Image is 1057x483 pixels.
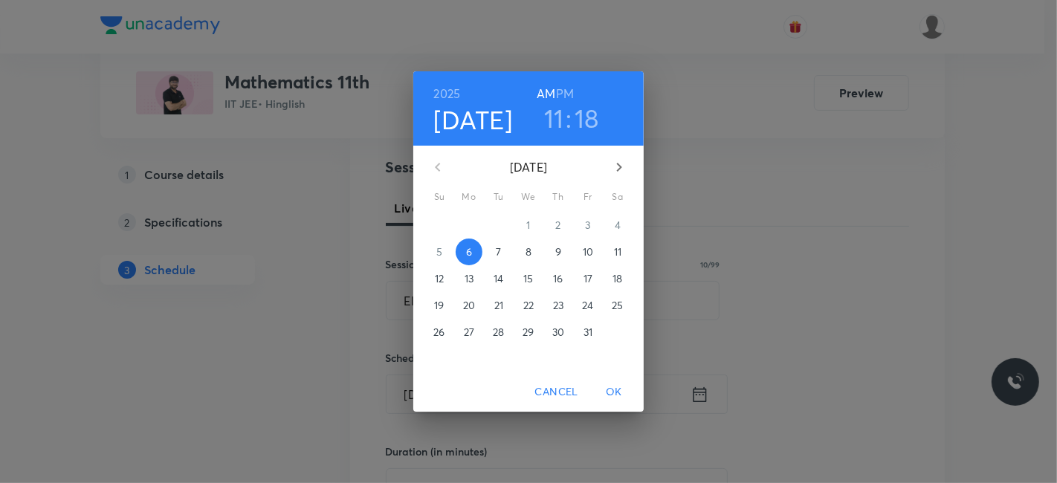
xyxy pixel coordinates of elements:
[604,292,631,319] button: 25
[566,103,572,134] h3: :
[583,244,593,259] p: 10
[584,325,592,340] p: 31
[545,292,572,319] button: 23
[575,292,601,319] button: 24
[553,271,563,286] p: 16
[604,189,631,204] span: Sa
[515,239,542,265] button: 8
[523,298,534,313] p: 22
[456,319,482,346] button: 27
[552,325,564,340] p: 30
[456,189,482,204] span: Mo
[434,83,461,104] button: 2025
[529,378,584,406] button: Cancel
[434,104,513,135] button: [DATE]
[535,383,578,401] span: Cancel
[465,271,473,286] p: 13
[426,189,453,204] span: Su
[435,271,444,286] p: 12
[515,292,542,319] button: 22
[545,319,572,346] button: 30
[575,265,601,292] button: 17
[575,239,601,265] button: 10
[523,325,534,340] p: 29
[426,319,453,346] button: 26
[434,298,444,313] p: 19
[614,244,621,259] p: 11
[515,319,542,346] button: 29
[523,271,533,286] p: 15
[575,189,601,204] span: Fr
[485,292,512,319] button: 21
[575,319,601,346] button: 31
[596,383,632,401] span: OK
[494,298,503,313] p: 21
[485,189,512,204] span: Tu
[545,189,572,204] span: Th
[545,265,572,292] button: 16
[526,244,531,259] p: 8
[463,298,475,313] p: 20
[604,265,631,292] button: 18
[553,298,563,313] p: 23
[426,265,453,292] button: 12
[556,83,574,104] button: PM
[582,298,593,313] p: 24
[515,265,542,292] button: 15
[456,158,601,176] p: [DATE]
[456,292,482,319] button: 20
[612,298,623,313] p: 25
[575,103,599,134] button: 18
[496,244,501,259] p: 7
[485,265,512,292] button: 14
[456,265,482,292] button: 13
[485,239,512,265] button: 7
[604,239,631,265] button: 11
[494,271,503,286] p: 14
[537,83,555,104] button: AM
[466,244,472,259] p: 6
[515,189,542,204] span: We
[555,244,561,259] p: 9
[464,325,474,340] p: 27
[612,271,622,286] p: 18
[426,292,453,319] button: 19
[433,325,445,340] p: 26
[545,239,572,265] button: 9
[485,319,512,346] button: 28
[493,325,504,340] p: 28
[544,103,564,134] button: 11
[590,378,638,406] button: OK
[584,271,592,286] p: 17
[456,239,482,265] button: 6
